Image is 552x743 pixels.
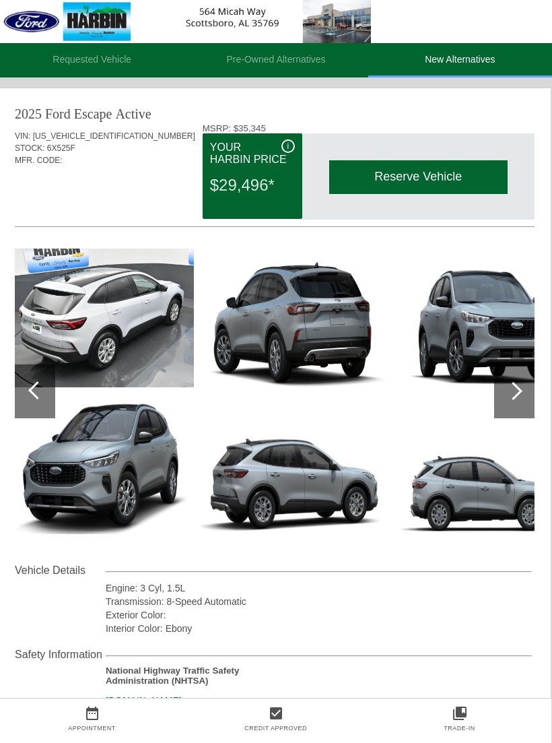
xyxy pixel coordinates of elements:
div: Safety Information [15,647,106,663]
span: [US_VEHICLE_IDENTIFICATION_NUMBER] [33,131,195,141]
img: 775dccbd65a7e78248061dffcac0b6cf.png [201,249,386,387]
div: Interior Color: Ebony [106,622,532,635]
div: $29,496* [210,168,295,203]
li: New Alternatives [368,43,552,77]
div: Active [115,104,151,123]
a: check_box [184,705,368,721]
div: Vehicle Details [15,562,106,579]
a: collections_bookmark [368,705,551,721]
div: 2025 Ford Escape [15,104,112,123]
span: STOCK: [15,143,44,153]
img: e2f5f49ff4cd234eaf37b8fbf5f7be66.png [9,395,194,534]
a: Appointment [68,725,116,732]
a: Trade-In [444,725,475,732]
div: Transmission: 8-Speed Automatic [106,595,532,608]
div: MSRP: $35,345 [203,123,534,133]
div: Exterior Color: [106,608,532,622]
div: Your Harbin Price [210,139,295,168]
img: f98ad60999ea1c833ca8283ecf506483x.jpg [9,249,194,387]
div: i [281,139,295,153]
span: MFR. CODE: [15,156,63,165]
div: Engine: 3 Cyl, 1.5L [106,581,532,595]
div: Reserve Vehicle [329,160,508,193]
a: [DOMAIN_NAME] [106,695,182,705]
img: 187741551e82ddf11c6f99b5858f030a.png [201,395,386,534]
strong: National Highway Traffic Safety Administration (NHTSA) [106,666,240,686]
span: VIN: [15,131,30,141]
a: Credit Approved [244,725,307,732]
span: 6X525F [47,143,75,153]
li: Pre-Owned Alternatives [184,43,368,77]
div: Quoted on [DATE] 8:56:26 PM [15,187,534,208]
